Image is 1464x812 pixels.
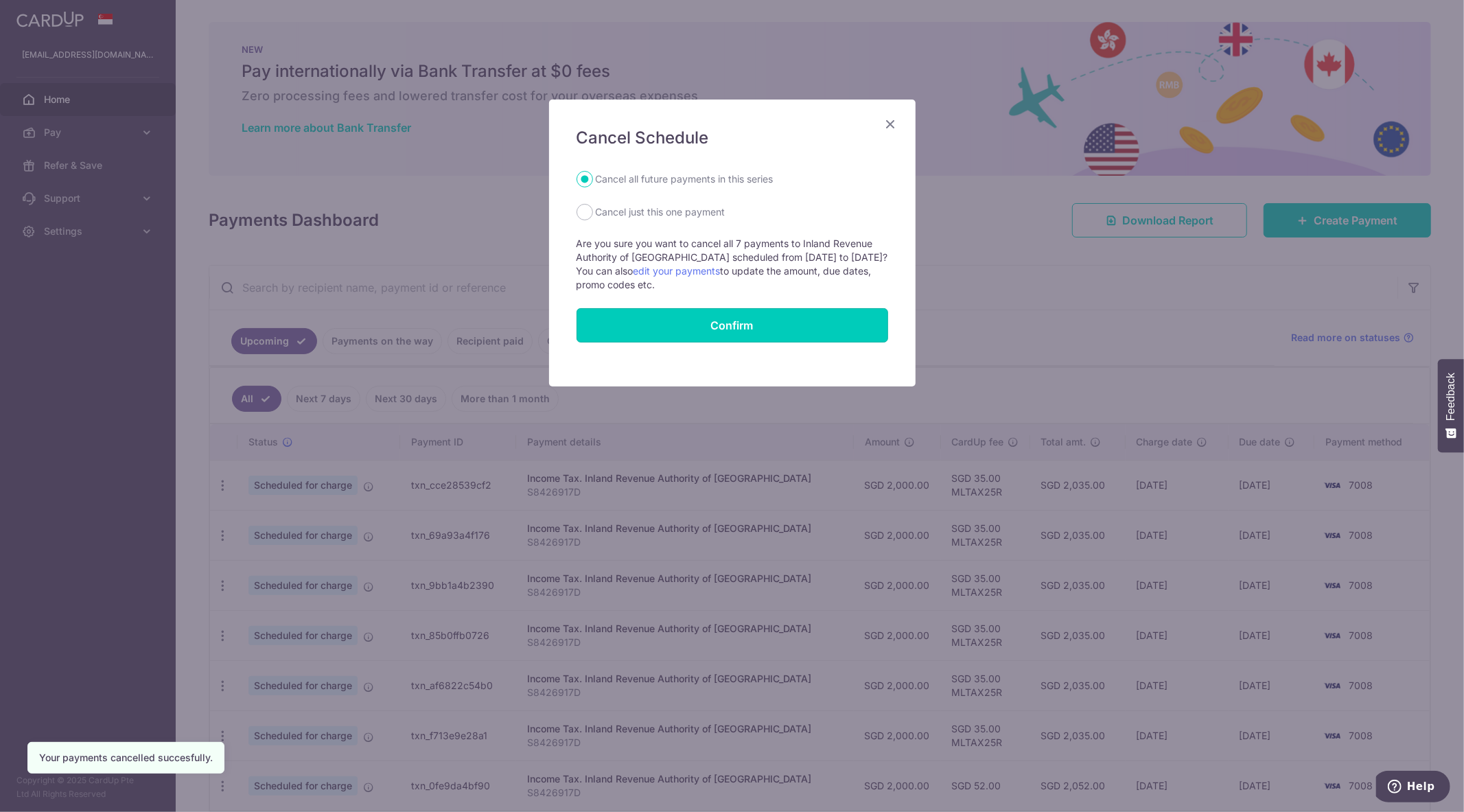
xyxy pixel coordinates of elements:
[596,171,774,187] label: Cancel all future payments in this series
[39,751,213,765] div: Your payments cancelled succesfully.
[1376,771,1450,805] iframe: Opens a widget where you can find more information
[1438,359,1464,452] button: Feedback - Show survey
[577,237,888,292] p: Are you sure you want to cancel all 7 payments to Inland Revenue Authority of [GEOGRAPHIC_DATA] s...
[577,127,888,149] h5: Cancel Schedule
[596,204,725,220] label: Cancel just this one payment
[883,116,899,132] button: Close
[634,265,721,277] a: edit your payments
[577,308,888,343] button: Confirm
[1445,373,1457,421] span: Feedback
